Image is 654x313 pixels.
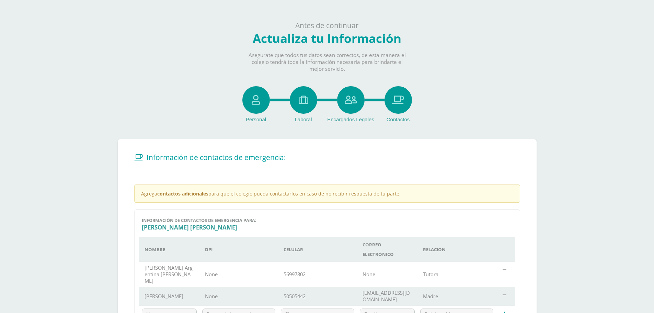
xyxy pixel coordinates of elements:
[139,262,199,287] td: [PERSON_NAME] Argentina [PERSON_NAME]
[278,287,357,305] td: 50505442
[147,153,286,162] span: Información de contactos de emergencia:
[243,52,412,72] p: Asegurate que todos tus datos sean correctos, de esta manera el colegio tendrá toda la informació...
[139,237,199,262] th: Nombre
[357,262,417,287] td: None
[295,21,359,30] span: Antes de continuar
[357,287,417,305] td: [EMAIL_ADDRESS][DOMAIN_NAME]
[387,116,410,122] span: Contactos
[199,237,278,262] th: DPI
[278,262,357,287] td: 56997802
[295,116,312,122] span: Laboral
[246,116,266,122] span: Personal
[199,262,278,287] td: None
[417,237,496,262] th: Relacion
[139,287,199,305] td: [PERSON_NAME]
[142,223,513,231] h3: [PERSON_NAME] [PERSON_NAME]
[327,116,374,122] span: Encargados Legales
[199,287,278,305] td: None
[278,237,357,262] th: Celular
[417,287,496,305] td: Madre
[357,237,417,262] th: Correo electrónico
[417,262,496,287] td: Tutora
[142,217,256,223] span: Información de contactos de emergencia para:
[157,190,208,197] strong: contactos adicionales
[141,190,401,197] span: Agrega para que el colegio pueda contactarlos en caso de no recibir respuesta de tu parte.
